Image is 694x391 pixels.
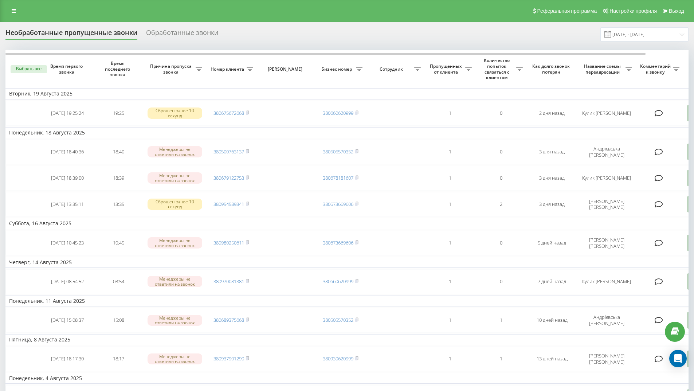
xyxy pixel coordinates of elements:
[323,201,353,207] a: 380673669606
[148,172,202,183] div: Менеджеры не ответили на звонок
[42,308,93,333] td: [DATE] 15:08:37
[323,239,353,246] a: 380673669606
[424,231,475,255] td: 1
[609,8,657,14] span: Настройки профиля
[526,166,577,191] td: 3 дня назад
[42,347,93,371] td: [DATE] 18:17:30
[93,166,144,191] td: 18:39
[93,101,144,126] td: 19:25
[146,29,218,40] div: Обработанные звонки
[323,278,353,285] a: 380660620999
[577,166,636,191] td: Кулик [PERSON_NAME]
[424,101,475,126] td: 1
[319,66,356,72] span: Бизнес номер
[537,8,597,14] span: Реферальная программа
[93,269,144,294] td: 08:54
[577,140,636,164] td: Андрієвська [PERSON_NAME]
[263,66,309,72] span: [PERSON_NAME]
[669,350,687,367] div: Open Intercom Messenger
[148,63,196,75] span: Причина пропуска звонка
[532,63,572,75] span: Как долго звонок потерян
[424,166,475,191] td: 1
[428,63,465,75] span: Пропущенных от клиента
[424,347,475,371] td: 1
[370,66,414,72] span: Сотрудник
[148,315,202,326] div: Менеджеры не ответили на звонок
[213,201,244,207] a: 380954589341
[209,66,247,72] span: Номер клиента
[424,308,475,333] td: 1
[323,355,353,362] a: 380930620999
[323,317,353,323] a: 380505570352
[526,231,577,255] td: 5 дней назад
[577,101,636,126] td: Кулик [PERSON_NAME]
[148,146,202,157] div: Менеджеры не ответили на звонок
[526,140,577,164] td: 3 дня назад
[93,231,144,255] td: 10:45
[42,140,93,164] td: [DATE] 18:40:36
[11,65,47,73] button: Выбрать все
[475,347,526,371] td: 1
[93,140,144,164] td: 18:40
[148,353,202,364] div: Менеджеры не ответили на звонок
[213,148,244,155] a: 380500763137
[93,308,144,333] td: 15:08
[93,192,144,217] td: 13:35
[526,269,577,294] td: 7 дней назад
[475,140,526,164] td: 0
[526,101,577,126] td: 2 дня назад
[526,308,577,333] td: 10 дней назад
[213,278,244,285] a: 380970081381
[148,276,202,287] div: Менеджеры не ответили на звонок
[424,269,475,294] td: 1
[48,63,87,75] span: Время первого звонка
[42,101,93,126] td: [DATE] 19:25:24
[148,199,202,210] div: Сброшен ранее 10 секунд
[577,347,636,371] td: [PERSON_NAME] [PERSON_NAME]
[5,29,137,40] div: Необработанные пропущенные звонки
[148,107,202,118] div: Сброшен ранее 10 секунд
[213,317,244,323] a: 380689375668
[213,175,244,181] a: 380679122753
[42,269,93,294] td: [DATE] 08:54:52
[323,148,353,155] a: 380505570352
[577,231,636,255] td: [PERSON_NAME] [PERSON_NAME]
[42,231,93,255] td: [DATE] 10:45:23
[424,192,475,217] td: 1
[479,58,516,80] span: Количество попыток связаться с клиентом
[42,166,93,191] td: [DATE] 18:39:00
[577,192,636,217] td: [PERSON_NAME] [PERSON_NAME]
[639,63,673,75] span: Комментарий к звонку
[42,192,93,217] td: [DATE] 13:35:11
[323,110,353,116] a: 380660620999
[475,269,526,294] td: 0
[577,308,636,333] td: Андрієвська [PERSON_NAME]
[526,192,577,217] td: 3 дня назад
[526,347,577,371] td: 13 дней назад
[475,308,526,333] td: 1
[213,239,244,246] a: 380980250611
[323,175,353,181] a: 380678181607
[99,60,138,78] span: Время последнего звонка
[475,231,526,255] td: 0
[475,192,526,217] td: 2
[93,347,144,371] td: 18:17
[213,110,244,116] a: 380675672668
[475,166,526,191] td: 0
[148,237,202,248] div: Менеджеры не ответили на звонок
[581,63,626,75] span: Название схемы переадресации
[475,101,526,126] td: 0
[424,140,475,164] td: 1
[213,355,244,362] a: 380937901290
[669,8,684,14] span: Выход
[577,269,636,294] td: Кулик [PERSON_NAME]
